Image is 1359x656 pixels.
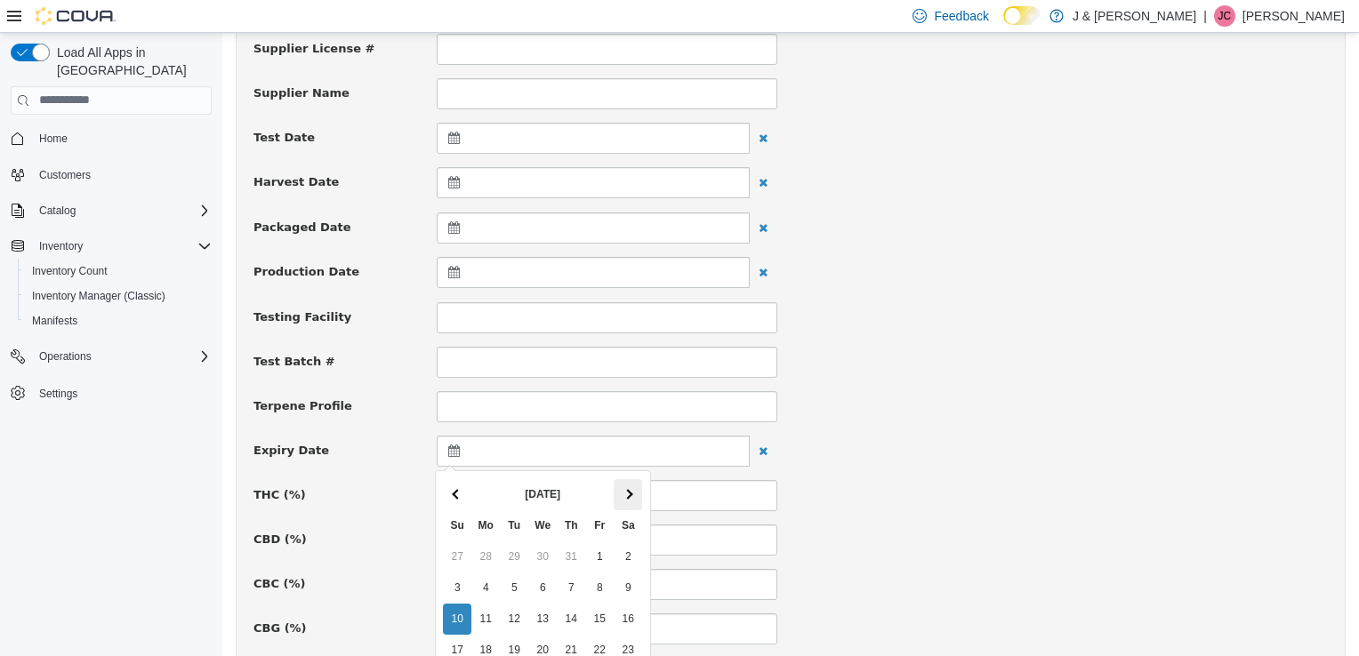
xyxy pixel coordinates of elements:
nav: Complex example [11,118,212,452]
p: J & [PERSON_NAME] [1073,5,1196,27]
td: 3 [221,540,249,571]
td: 12 [277,571,306,602]
th: We [306,477,334,508]
span: CBC (%) [31,544,83,557]
button: Inventory Count [18,259,219,284]
td: 18 [249,602,277,633]
td: 30 [306,508,334,540]
th: Th [334,477,363,508]
td: 16 [391,571,420,602]
a: Settings [32,383,84,404]
button: Customers [4,162,219,188]
span: Packaged Date [31,188,129,201]
p: [PERSON_NAME] [1242,5,1345,27]
div: Jared Cooney [1214,5,1235,27]
a: Manifests [25,310,84,332]
button: Settings [4,380,219,405]
span: Settings [39,387,77,401]
span: Feedback [934,7,988,25]
th: Tu [277,477,306,508]
a: Inventory Count [25,260,115,282]
input: Dark Mode [1003,6,1041,25]
img: Cova [36,7,116,25]
span: Inventory [39,239,83,253]
span: Operations [39,349,92,364]
span: JC [1218,5,1232,27]
span: Inventory Count [25,260,212,282]
td: 2 [391,508,420,540]
th: Su [221,477,249,508]
span: Inventory Manager (Classic) [25,285,212,307]
td: 31 [334,508,363,540]
span: Catalog [32,200,212,221]
span: Manifests [32,314,77,328]
span: Inventory Count [32,264,108,278]
td: 19 [277,602,306,633]
td: 7 [334,540,363,571]
span: Home [32,127,212,149]
span: Dark Mode [1003,25,1004,26]
span: Customers [39,168,91,182]
th: Fr [363,477,391,508]
span: CBG (%) [31,588,84,602]
button: Inventory [4,234,219,259]
a: Customers [32,164,98,186]
th: Mo [249,477,277,508]
a: Home [32,128,75,149]
span: Manifests [25,310,212,332]
td: 23 [391,602,420,633]
button: Operations [32,346,99,367]
td: 5 [277,540,306,571]
span: Inventory [32,236,212,257]
span: Test Batch # [31,322,113,335]
span: Production Date [31,232,137,245]
span: Supplier License # [31,9,152,22]
th: Sa [391,477,420,508]
span: Testing Facility [31,277,129,291]
button: Inventory [32,236,90,257]
button: Catalog [4,198,219,223]
span: Terpene Profile [31,366,130,380]
a: Inventory Manager (Classic) [25,285,173,307]
td: 14 [334,571,363,602]
td: 8 [363,540,391,571]
span: Operations [32,346,212,367]
td: 15 [363,571,391,602]
th: [DATE] [249,446,391,477]
td: 9 [391,540,420,571]
span: Customers [32,164,212,186]
span: Harvest Date [31,142,117,156]
td: 10 [221,571,249,602]
td: 6 [306,540,334,571]
span: Settings [32,381,212,404]
td: 27 [221,508,249,540]
td: 20 [306,602,334,633]
td: 13 [306,571,334,602]
td: 1 [363,508,391,540]
button: Catalog [32,200,83,221]
button: Inventory Manager (Classic) [18,284,219,308]
button: Home [4,125,219,151]
span: Load All Apps in [GEOGRAPHIC_DATA] [50,44,212,79]
span: Supplier Name [31,53,127,67]
p: | [1203,5,1207,27]
span: Home [39,132,68,146]
button: Operations [4,344,219,369]
td: 11 [249,571,277,602]
td: 21 [334,602,363,633]
td: 29 [277,508,306,540]
span: CBD (%) [31,500,84,513]
button: Manifests [18,308,219,333]
span: Inventory Manager (Classic) [32,289,165,303]
span: Expiry Date [31,411,107,424]
td: 17 [221,602,249,633]
td: 28 [249,508,277,540]
td: 22 [363,602,391,633]
td: 4 [249,540,277,571]
span: Test Date [31,98,92,111]
span: THC (%) [31,455,84,468]
span: Catalog [39,204,76,218]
